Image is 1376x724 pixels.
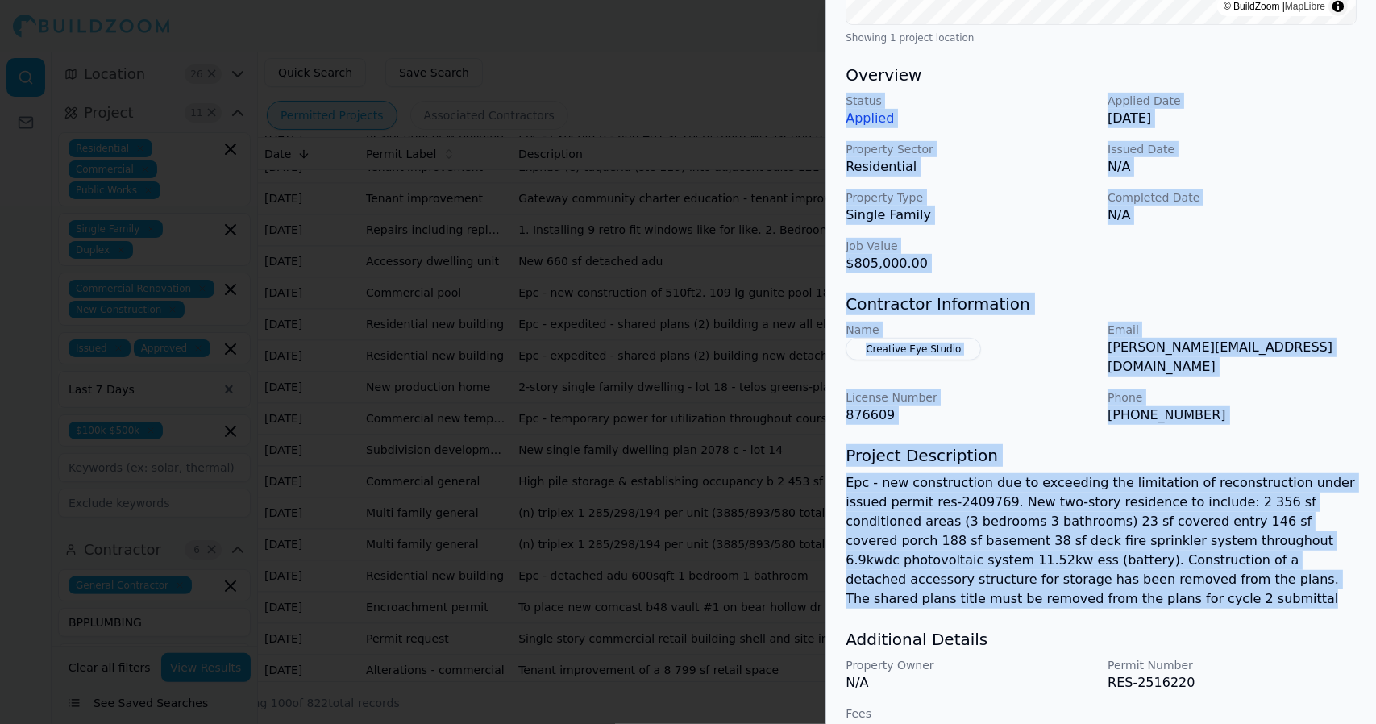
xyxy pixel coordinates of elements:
[846,64,1357,86] h3: Overview
[1285,1,1325,12] a: MapLibre
[1108,338,1357,377] p: [PERSON_NAME][EMAIL_ADDRESS][DOMAIN_NAME]
[846,338,981,360] button: Creative Eye Studio
[846,406,1095,425] p: 876609
[846,444,1357,467] h3: Project Description
[846,189,1095,206] p: Property Type
[846,93,1095,109] p: Status
[846,389,1095,406] p: License Number
[846,293,1357,315] h3: Contractor Information
[1108,673,1357,693] p: RES-2516220
[846,238,1095,254] p: Job Value
[1108,157,1357,177] p: N/A
[846,628,1357,651] h3: Additional Details
[846,157,1095,177] p: Residential
[1108,389,1357,406] p: Phone
[1108,657,1357,673] p: Permit Number
[1108,109,1357,128] p: [DATE]
[846,141,1095,157] p: Property Sector
[1108,406,1357,425] p: [PHONE_NUMBER]
[846,473,1357,609] p: Epc - new construction due to exceeding the limitation of reconstruction under issued permit res-...
[1108,206,1357,225] p: N/A
[846,657,1095,673] p: Property Owner
[1108,189,1357,206] p: Completed Date
[846,705,1095,722] p: Fees
[846,254,1095,273] p: $805,000.00
[846,109,1095,128] p: Applied
[846,322,1095,338] p: Name
[1108,93,1357,109] p: Applied Date
[1108,322,1357,338] p: Email
[846,31,1357,44] div: Showing 1 project location
[846,206,1095,225] p: Single Family
[1108,141,1357,157] p: Issued Date
[846,673,1095,693] p: N/A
